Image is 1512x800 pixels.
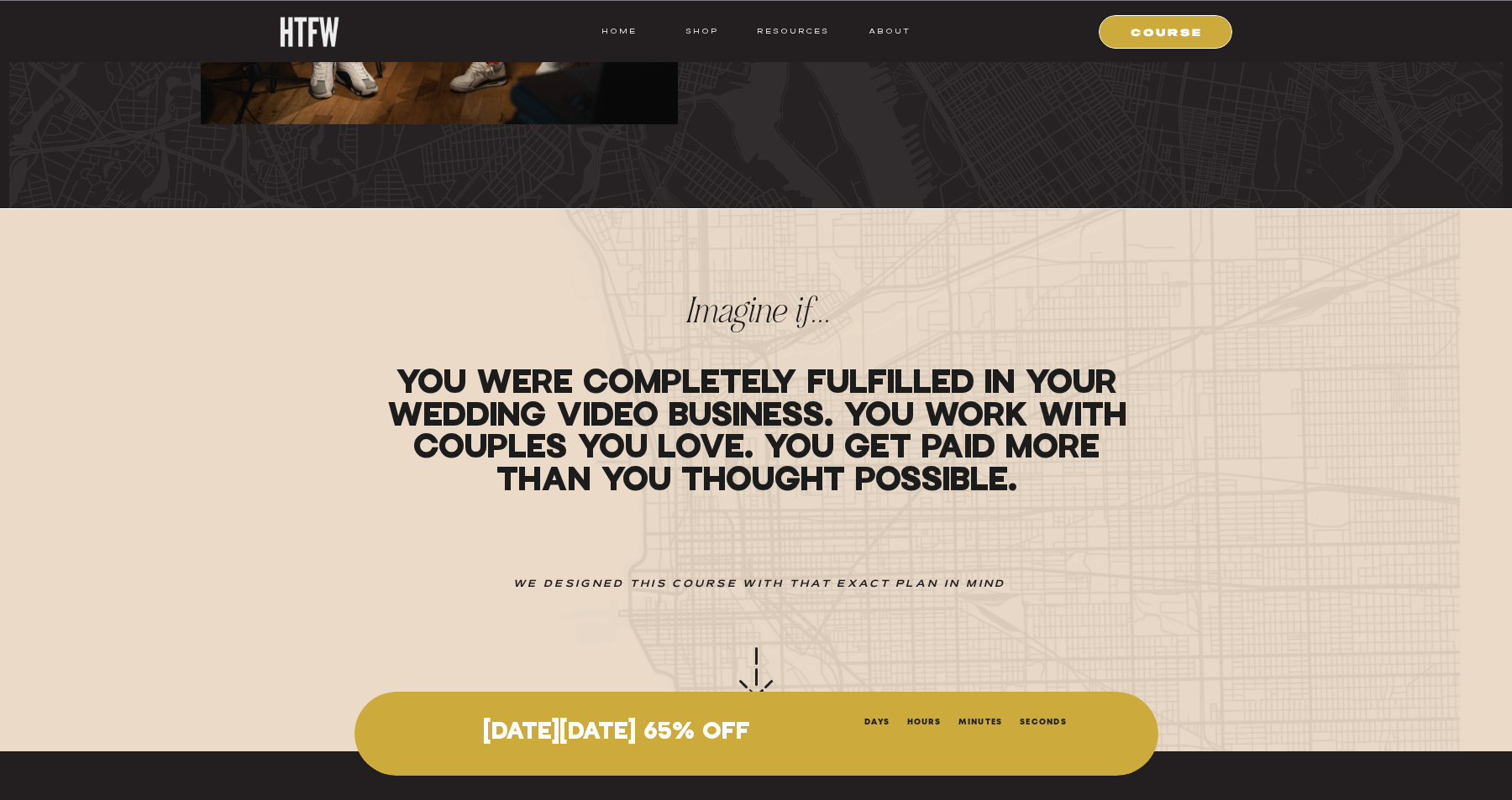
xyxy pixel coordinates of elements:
a: COURSE [1110,24,1224,39]
a: shop [669,24,735,39]
li: Hours [907,714,942,727]
a: ABOUT [868,24,911,39]
h2: Imagine if... [281,296,1231,351]
li: Days [864,714,890,727]
a: HOME [601,24,637,39]
a: resources [751,24,829,39]
li: Minutes [958,714,1003,727]
li: Seconds [1020,714,1067,727]
p: [DATE][DATE] 65% OFF [393,719,839,746]
i: We designed this course with that exact plan in mind [513,579,1006,588]
h2: you were completely fulfilled in your wedding video business. You work with couples you love. You... [370,364,1142,552]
